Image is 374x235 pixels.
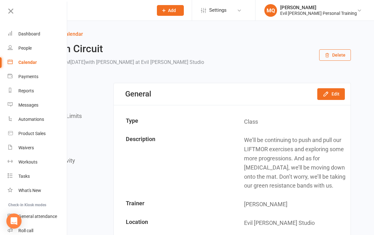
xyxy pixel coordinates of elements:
[233,113,350,131] td: Class
[18,228,33,233] div: Roll call
[18,214,57,219] div: General attendance
[18,31,40,36] div: Dashboard
[8,41,68,55] a: People
[32,58,204,67] div: 6:00AM - 6:45AM[DATE]
[18,102,38,108] div: Messages
[114,131,232,195] td: Description
[37,6,149,15] input: Search...
[114,113,232,131] td: Type
[18,188,41,193] div: What's New
[8,55,68,70] a: Calendar
[8,84,68,98] a: Reports
[280,10,357,16] div: Evil [PERSON_NAME] Personal Training
[18,131,46,136] div: Product Sales
[8,155,68,169] a: Workouts
[317,88,345,100] button: Edit
[114,195,232,213] td: Trainer
[32,30,351,39] a: Return to calendar
[114,214,232,232] td: Location
[319,49,351,61] button: Delete
[264,4,277,17] div: MQ
[233,131,350,195] td: We’ll be continuing to push and pull our LIFTMOR exercises and exploring some more progressions. ...
[18,145,34,150] div: Waivers
[18,88,34,93] div: Reports
[168,8,176,13] span: Add
[18,117,44,122] div: Automations
[18,74,38,79] div: Payments
[135,59,204,65] span: at Evil [PERSON_NAME] Studio
[8,169,68,183] a: Tasks
[18,60,37,65] div: Calendar
[8,98,68,112] a: Messages
[6,213,22,229] div: Open Intercom Messenger
[18,174,30,179] div: Tasks
[125,90,151,98] div: General
[18,159,37,164] div: Workouts
[8,127,68,141] a: Product Sales
[209,3,227,17] span: Settings
[8,183,68,198] a: What's New
[8,27,68,41] a: Dashboard
[32,43,204,54] h2: Strength Circuit
[8,141,68,155] a: Waivers
[280,5,357,10] div: [PERSON_NAME]
[8,112,68,127] a: Automations
[8,209,68,224] a: General attendance kiosk mode
[18,46,32,51] div: People
[85,59,134,65] span: with [PERSON_NAME]
[157,5,184,16] button: Add
[8,70,68,84] a: Payments
[233,195,350,213] td: [PERSON_NAME]
[233,214,350,232] td: Evil [PERSON_NAME] Studio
